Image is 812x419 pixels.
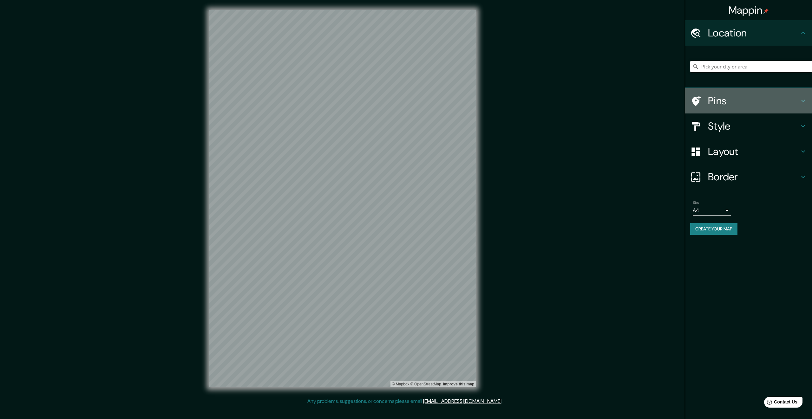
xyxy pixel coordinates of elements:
a: Mapbox [392,382,409,386]
a: Map feedback [443,382,474,386]
h4: Border [708,171,799,183]
div: . [502,397,503,405]
h4: Layout [708,145,799,158]
a: OpenStreetMap [410,382,441,386]
a: [EMAIL_ADDRESS][DOMAIN_NAME] [423,398,501,404]
div: Pins [685,88,812,113]
div: A4 [693,205,731,216]
div: Border [685,164,812,190]
p: Any problems, suggestions, or concerns please email . [307,397,502,405]
input: Pick your city or area [690,61,812,72]
h4: Style [708,120,799,132]
div: Layout [685,139,812,164]
button: Create your map [690,223,737,235]
h4: Location [708,27,799,39]
img: pin-icon.png [763,9,769,14]
canvas: Map [209,10,476,387]
label: Size [693,200,699,205]
div: . [503,397,505,405]
div: Location [685,20,812,46]
div: Style [685,113,812,139]
h4: Pins [708,94,799,107]
h4: Mappin [729,4,769,16]
iframe: Help widget launcher [756,394,805,412]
